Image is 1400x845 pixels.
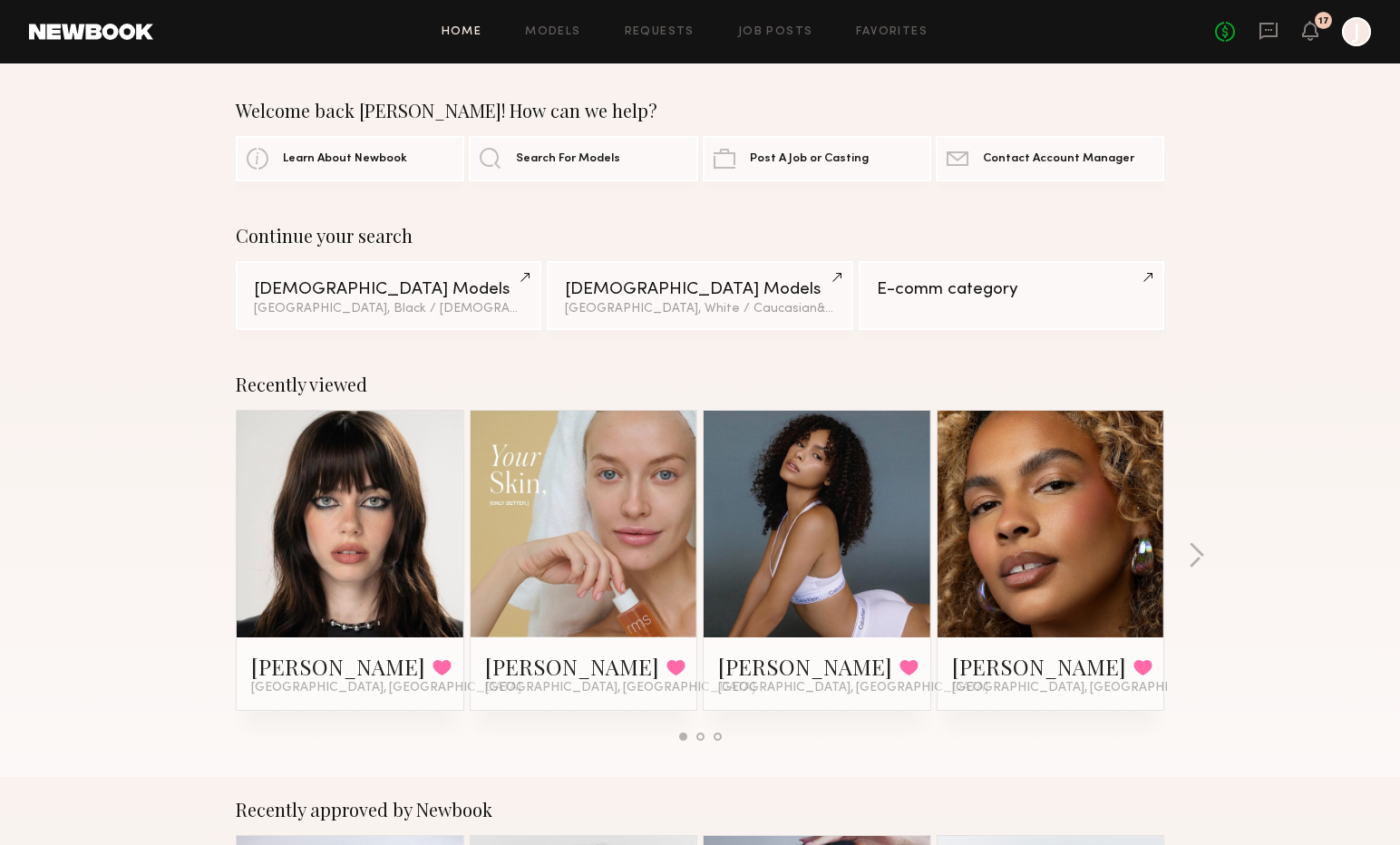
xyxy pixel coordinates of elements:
span: Contact Account Manager [983,153,1134,165]
a: Job Posts [738,26,813,38]
a: Models [525,26,580,38]
a: [PERSON_NAME] [718,652,892,681]
div: [DEMOGRAPHIC_DATA] Models [565,281,834,298]
span: & 1 other filter [817,303,895,315]
div: E-comm category [877,281,1146,298]
span: [GEOGRAPHIC_DATA], [GEOGRAPHIC_DATA] [952,681,1222,695]
a: [PERSON_NAME] [251,652,425,681]
a: Learn About Newbook [236,136,464,181]
a: Favorites [856,26,928,38]
div: [DEMOGRAPHIC_DATA] Models [254,281,523,298]
a: [DEMOGRAPHIC_DATA] Models[GEOGRAPHIC_DATA], White / Caucasian&1other filter [547,261,852,330]
a: Requests [625,26,695,38]
div: [GEOGRAPHIC_DATA], White / Caucasian [565,303,834,316]
a: Contact Account Manager [936,136,1164,181]
a: [PERSON_NAME] [952,652,1126,681]
span: [GEOGRAPHIC_DATA], [GEOGRAPHIC_DATA] [251,681,521,695]
span: Post A Job or Casting [750,153,869,165]
div: Welcome back [PERSON_NAME]! How can we help? [236,100,1164,121]
div: Recently approved by Newbook [236,799,1164,821]
a: J [1342,17,1371,46]
div: [GEOGRAPHIC_DATA], Black / [DEMOGRAPHIC_DATA] [254,303,523,316]
span: [GEOGRAPHIC_DATA], [GEOGRAPHIC_DATA] [485,681,755,695]
a: Search For Models [469,136,697,181]
div: 17 [1318,16,1329,26]
span: Search For Models [516,153,620,165]
a: E-comm category [859,261,1164,330]
span: Learn About Newbook [283,153,407,165]
a: Home [442,26,482,38]
a: [DEMOGRAPHIC_DATA] Models[GEOGRAPHIC_DATA], Black / [DEMOGRAPHIC_DATA] [236,261,541,330]
div: Continue your search [236,225,1164,247]
a: [PERSON_NAME] [485,652,659,681]
span: [GEOGRAPHIC_DATA], [GEOGRAPHIC_DATA] [718,681,988,695]
div: Recently viewed [236,374,1164,395]
a: Post A Job or Casting [703,136,931,181]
